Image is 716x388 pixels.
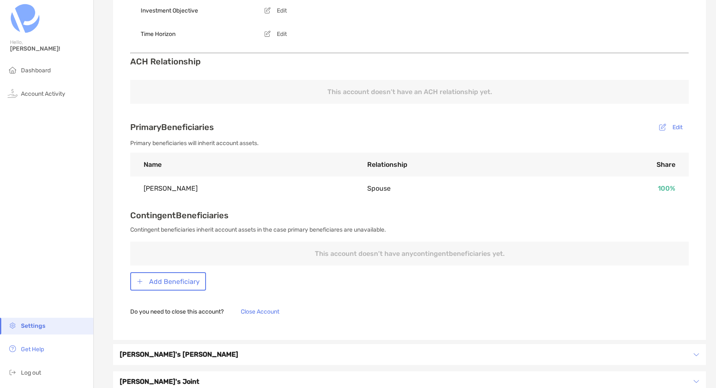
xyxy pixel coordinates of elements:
[120,376,688,387] h3: [PERSON_NAME]'s Joint
[693,352,699,357] img: icon arrow
[21,369,41,376] span: Log out
[258,27,293,41] button: Edit
[137,278,143,285] img: button icon
[130,225,689,235] p: Contingent beneficiaries inherit account assets in the case primary beneficiares are unavailable.
[234,305,286,319] button: Close Account
[120,349,688,360] h3: [PERSON_NAME]'s [PERSON_NAME]
[8,344,18,354] img: get-help icon
[130,153,354,176] th: Name
[8,320,18,330] img: settings icon
[693,378,699,384] img: icon arrow
[10,45,88,52] span: [PERSON_NAME]!
[553,176,689,200] td: 100 %
[21,90,65,97] span: Account Activity
[141,29,224,39] p: Time Horizon
[8,88,18,98] img: activity icon
[130,80,689,104] p: This account doesn’t have an ACH relationship yet.
[21,67,51,74] span: Dashboard
[130,242,689,265] p: This account doesn’t have any contingent beneficiaries yet.
[354,153,553,176] th: Relationship
[8,65,18,75] img: household icon
[130,210,229,220] span: Contingent Beneficiaries
[8,367,18,377] img: logout icon
[21,346,44,353] span: Get Help
[113,344,706,365] div: icon arrow[PERSON_NAME]'s [PERSON_NAME]
[130,122,214,132] span: Primary Beneficiaries
[354,176,553,200] td: Spouse
[652,120,689,134] button: Edit
[258,4,293,17] button: Edit
[141,5,224,16] p: Investment Objective
[130,176,354,200] td: [PERSON_NAME]
[130,272,206,291] button: Add Beneficiary
[21,322,45,329] span: Settings
[553,153,689,176] th: Share
[659,124,666,130] img: button icon
[130,56,689,66] h3: ACH Relationship
[130,138,689,148] p: Primary beneficiaries will inherit account assets.
[10,3,40,33] img: Zoe Logo
[130,306,224,317] p: Do you need to close this account?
